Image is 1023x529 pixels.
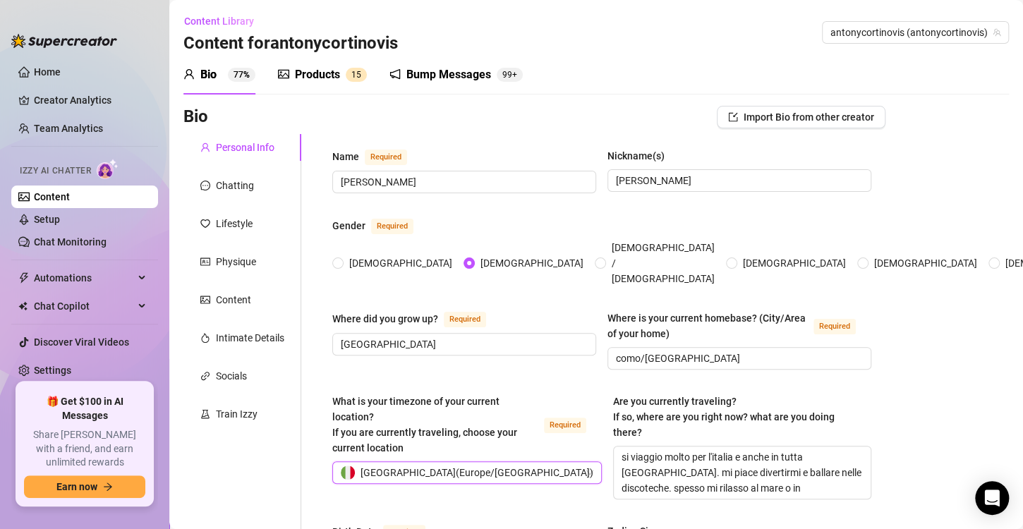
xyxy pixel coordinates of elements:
div: Where did you grow up? [332,311,438,327]
textarea: si viaggio molto per l'italia e anche in tutta [GEOGRAPHIC_DATA]. mi piace divertirmi e ballare n... [614,446,871,499]
span: Izzy AI Chatter [20,164,91,178]
span: 5 [356,70,361,80]
span: experiment [200,409,210,419]
input: Where did you grow up? [341,336,585,352]
span: idcard [200,257,210,267]
div: Socials [216,368,247,384]
label: Gender [332,217,429,234]
a: Settings [34,365,71,376]
span: Chat Copilot [34,295,134,317]
a: Team Analytics [34,123,103,134]
img: AI Chatter [97,159,119,179]
span: heart [200,219,210,229]
a: Chat Monitoring [34,236,107,248]
img: logo-BBDzfeDw.svg [11,34,117,48]
span: picture [200,295,210,305]
span: Automations [34,267,134,289]
div: Where is your current homebase? (City/Area of your home) [607,310,808,341]
span: link [200,371,210,381]
span: fire [200,333,210,343]
span: [DEMOGRAPHIC_DATA] [344,255,458,271]
a: Home [34,66,61,78]
a: Discover Viral Videos [34,336,129,348]
span: team [993,28,1001,37]
span: Required [365,150,407,165]
span: picture [278,68,289,80]
span: Required [371,219,413,234]
span: arrow-right [103,482,113,492]
span: [DEMOGRAPHIC_DATA] [475,255,589,271]
div: Personal Info [216,140,274,155]
button: Import Bio from other creator [717,106,885,128]
div: Train Izzy [216,406,258,422]
span: [GEOGRAPHIC_DATA] ( Europe/[GEOGRAPHIC_DATA] ) [361,462,593,483]
img: Chat Copilot [18,301,28,311]
span: import [728,112,738,122]
input: Name [341,174,585,190]
div: Open Intercom Messenger [975,481,1009,515]
span: Content Library [184,16,254,27]
img: it [341,466,355,480]
div: Bio [200,66,217,83]
a: Setup [34,214,60,225]
span: notification [389,68,401,80]
span: Share [PERSON_NAME] with a friend, and earn unlimited rewards [24,428,145,470]
span: Required [444,312,486,327]
span: [DEMOGRAPHIC_DATA] [868,255,983,271]
span: user [200,142,210,152]
a: Creator Analytics [34,89,147,111]
div: Intimate Details [216,330,284,346]
span: 1 [351,70,356,80]
h3: Content for antonycortinovis [183,32,398,55]
span: Import Bio from other creator [744,111,874,123]
div: Name [332,149,359,164]
sup: 15 [346,68,367,82]
input: Where is your current homebase? (City/Area of your home) [616,351,860,366]
span: message [200,181,210,190]
span: Required [544,418,586,433]
label: Where is your current homebase? (City/Area of your home) [607,310,871,341]
div: Physique [216,254,256,269]
div: Content [216,292,251,308]
button: Content Library [183,10,265,32]
div: Products [295,66,340,83]
label: Name [332,148,423,165]
span: user [183,68,195,80]
div: Gender [332,218,365,233]
label: Nickname(s) [607,148,674,164]
span: [DEMOGRAPHIC_DATA] [737,255,852,271]
span: What is your timezone of your current location? If you are currently traveling, choose your curre... [332,396,517,454]
div: Lifestyle [216,216,253,231]
sup: 77% [228,68,255,82]
span: Are you currently traveling? If so, where are you right now? what are you doing there? [613,396,835,438]
div: Bump Messages [406,66,491,83]
h3: Bio [183,106,208,128]
a: Content [34,191,70,202]
input: Nickname(s) [616,173,860,188]
span: Earn now [56,481,97,492]
div: Chatting [216,178,254,193]
label: Where did you grow up? [332,310,502,327]
div: Nickname(s) [607,148,665,164]
span: antonycortinovis (antonycortinovis) [830,22,1000,43]
span: thunderbolt [18,272,30,284]
button: Earn nowarrow-right [24,475,145,498]
sup: 153 [497,68,523,82]
span: Required [813,319,856,334]
span: [DEMOGRAPHIC_DATA] / [DEMOGRAPHIC_DATA] [606,240,720,286]
span: 🎁 Get $100 in AI Messages [24,395,145,422]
